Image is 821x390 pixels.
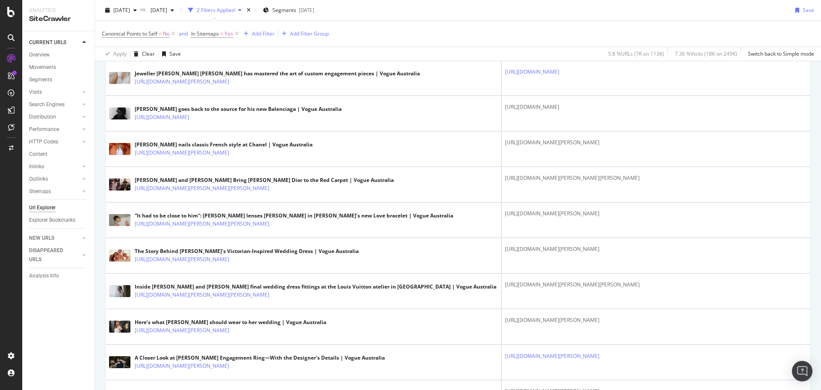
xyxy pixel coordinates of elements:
a: Search Engines [29,100,80,109]
div: Explorer Bookmarks [29,216,75,225]
span: = [159,30,162,37]
div: Here’s what [PERSON_NAME] should wear to her wedding | Vogue Australia [135,319,326,326]
span: No [163,28,170,40]
a: Content [29,150,89,159]
a: Performance [29,125,80,134]
img: main image [109,250,130,262]
div: Analytics [29,7,88,14]
a: Distribution [29,113,80,122]
a: [URL][DOMAIN_NAME] [135,113,189,122]
a: [URL][DOMAIN_NAME][PERSON_NAME] [505,352,600,360]
div: 7.36 % Visits ( 18K on 249K ) [675,50,737,57]
div: Save [169,50,181,57]
a: Movements [29,63,89,72]
a: NEW URLS [29,234,80,243]
div: A Closer Look at [PERSON_NAME] Engagement Ring—With the Designer's Details | Vogue Australia [135,354,385,362]
button: and [179,30,188,38]
a: Inlinks [29,162,80,171]
span: 2025 Sep. 30th [147,6,167,14]
button: [DATE] [102,3,140,17]
img: main image [109,107,130,119]
a: [URL][DOMAIN_NAME][PERSON_NAME] [135,77,229,86]
div: Movements [29,63,56,72]
img: main image [109,72,130,84]
div: Analysis Info [29,271,59,280]
a: Url Explorer [29,203,89,212]
a: [URL][DOMAIN_NAME][PERSON_NAME] [135,255,229,264]
div: DISAPPEARED URLS [29,246,72,264]
a: [URL][DOMAIN_NAME][PERSON_NAME][PERSON_NAME] [135,184,269,193]
img: main image [109,179,130,191]
span: [URL][DOMAIN_NAME][PERSON_NAME][PERSON_NAME] [505,280,640,289]
div: NEW URLS [29,234,54,243]
button: Add Filter Group [278,29,329,39]
span: [URL][DOMAIN_NAME][PERSON_NAME][PERSON_NAME] [505,174,640,182]
a: [URL][DOMAIN_NAME][PERSON_NAME][PERSON_NAME] [135,291,269,299]
span: [URL][DOMAIN_NAME][PERSON_NAME] [505,245,600,253]
a: [URL][DOMAIN_NAME] [505,68,559,76]
div: Visits [29,88,42,97]
a: DISAPPEARED URLS [29,246,80,264]
a: [URL][DOMAIN_NAME][PERSON_NAME] [135,149,229,157]
div: HTTP Codes [29,137,58,146]
div: Search Engines [29,100,65,109]
a: Visits [29,88,80,97]
div: Add Filter [252,30,275,37]
span: In Sitemaps [191,30,219,37]
span: vs [140,6,147,13]
div: Outlinks [29,175,48,184]
div: Distribution [29,113,56,122]
div: Content [29,150,47,159]
a: [URL][DOMAIN_NAME][PERSON_NAME][PERSON_NAME] [135,220,269,228]
a: Overview [29,51,89,60]
div: Open Intercom Messenger [792,361,812,381]
div: The Story Behind [PERSON_NAME]’s Victorian-Inspired Wedding Dress | Vogue Australia [135,247,359,255]
img: main image [109,356,130,368]
a: Segments [29,75,89,84]
div: “It had to be close to him”: [PERSON_NAME] lenses [PERSON_NAME] in [PERSON_NAME]’s new Love brace... [135,212,453,220]
div: [PERSON_NAME] nails classic French style at Chanel | Vogue Australia [135,141,313,149]
div: Inside [PERSON_NAME] and [PERSON_NAME] final wedding dress fittings at the Louis Vuitton atelier ... [135,283,496,291]
img: main image [109,321,130,333]
a: Sitemaps [29,187,80,196]
a: Analysis Info [29,271,89,280]
div: SiteCrawler [29,14,88,24]
div: Add Filter Group [290,30,329,37]
div: Performance [29,125,59,134]
div: [PERSON_NAME] goes back to the source for his new Balenciaga | Vogue Australia [135,105,342,113]
span: 2025 Oct. 10th [113,6,130,14]
img: main image [109,143,130,155]
img: main image [109,285,130,297]
div: Save [803,6,814,14]
button: Segments[DATE] [260,3,318,17]
button: Apply [102,47,127,61]
a: [URL][DOMAIN_NAME][PERSON_NAME] [135,362,229,370]
a: Outlinks [29,175,80,184]
div: [DATE] [299,6,314,14]
div: Overview [29,51,50,60]
div: and [179,30,188,37]
div: 2 Filters Applied [197,6,235,14]
span: [URL][DOMAIN_NAME] [505,103,559,111]
span: [URL][DOMAIN_NAME][PERSON_NAME] [505,316,600,325]
div: Segments [29,75,52,84]
a: [URL][DOMAIN_NAME][PERSON_NAME] [135,326,229,335]
a: CURRENT URLS [29,38,80,47]
div: Apply [113,50,127,57]
div: Switch back to Simple mode [748,50,814,57]
a: HTTP Codes [29,137,80,146]
div: Jeweller [PERSON_NAME] [PERSON_NAME] has mastered the art of custom engagement pieces | Vogue Aus... [135,70,420,77]
div: Inlinks [29,162,44,171]
button: Save [792,3,814,17]
button: Add Filter [240,29,275,39]
span: Canonical Points to Self [102,30,157,37]
button: 2 Filters Applied [185,3,245,17]
div: Clear [142,50,155,57]
div: Sitemaps [29,187,51,196]
div: Url Explorer [29,203,56,212]
span: = [220,30,223,37]
div: times [245,6,252,15]
div: [PERSON_NAME] and [PERSON_NAME] Bring [PERSON_NAME] Dior to the Red Carpet | Vogue Australia [135,176,394,184]
div: 5.8 % URLs ( 7K on 113K ) [608,50,664,57]
img: main image [109,214,130,226]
